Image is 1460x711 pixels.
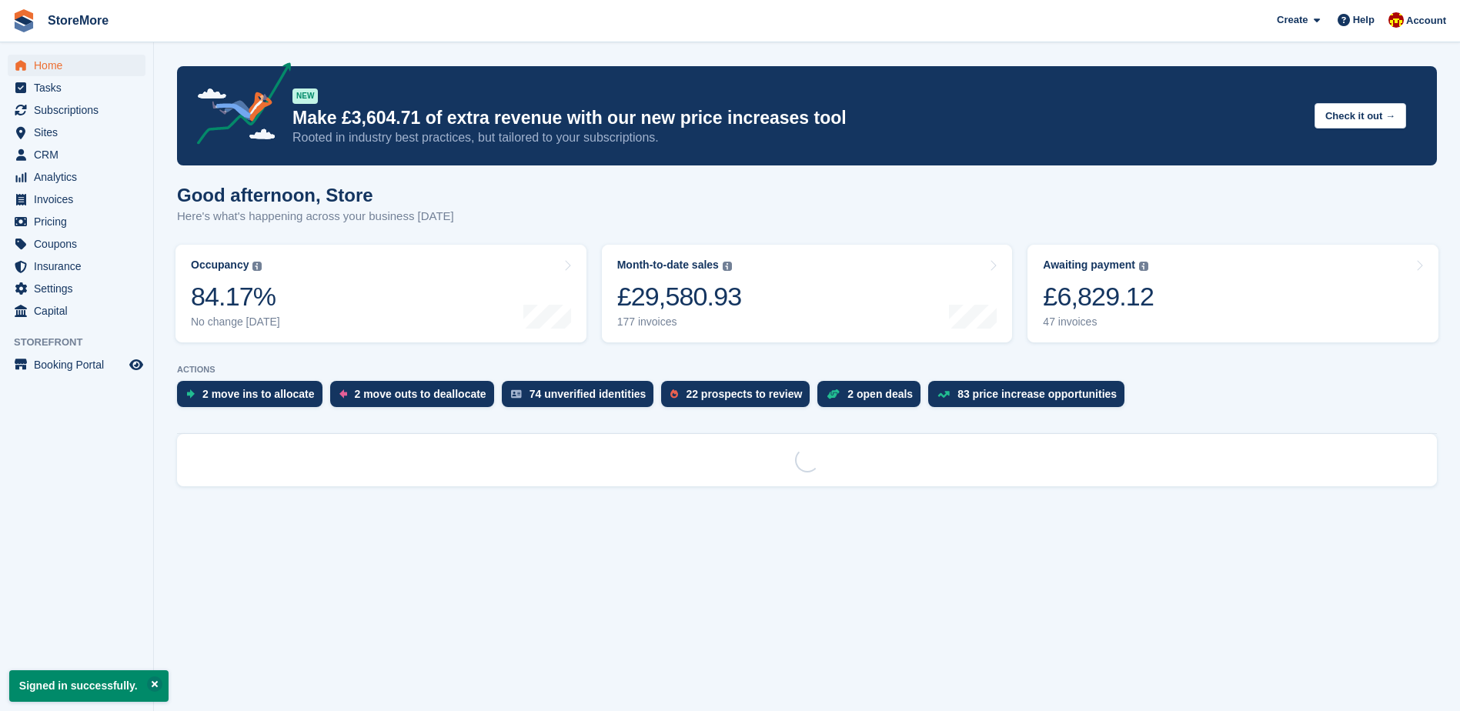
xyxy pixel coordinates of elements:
[34,189,126,210] span: Invoices
[8,300,145,322] a: menu
[1315,103,1406,129] button: Check it out →
[177,208,454,225] p: Here's what's happening across your business [DATE]
[292,107,1302,129] p: Make £3,604.71 of extra revenue with our new price increases tool
[8,255,145,277] a: menu
[186,389,195,399] img: move_ins_to_allocate_icon-fdf77a2bb77ea45bf5b3d319d69a93e2d87916cf1d5bf7949dd705db3b84f3ca.svg
[191,315,280,329] div: No change [DATE]
[937,391,950,398] img: price_increase_opportunities-93ffe204e8149a01c8c9dc8f82e8f89637d9d84a8eef4429ea346261dce0b2c0.svg
[530,388,646,400] div: 74 unverified identities
[355,388,486,400] div: 2 move outs to deallocate
[184,62,292,150] img: price-adjustments-announcement-icon-8257ccfd72463d97f412b2fc003d46551f7dbcb40ab6d574587a9cd5c0d94...
[617,259,719,272] div: Month-to-date sales
[847,388,913,400] div: 2 open deals
[1406,13,1446,28] span: Account
[339,389,347,399] img: move_outs_to_deallocate_icon-f764333ba52eb49d3ac5e1228854f67142a1ed5810a6f6cc68b1a99e826820c5.svg
[177,381,330,415] a: 2 move ins to allocate
[957,388,1117,400] div: 83 price increase opportunities
[202,388,315,400] div: 2 move ins to allocate
[34,300,126,322] span: Capital
[34,211,126,232] span: Pricing
[8,189,145,210] a: menu
[42,8,115,33] a: StoreMore
[12,9,35,32] img: stora-icon-8386f47178a22dfd0bd8f6a31ec36ba5ce8667c1dd55bd0f319d3a0aa187defe.svg
[8,122,145,143] a: menu
[34,99,126,121] span: Subscriptions
[8,55,145,76] a: menu
[34,354,126,376] span: Booking Portal
[1027,245,1438,342] a: Awaiting payment £6,829.12 47 invoices
[175,245,586,342] a: Occupancy 84.17% No change [DATE]
[1043,281,1154,312] div: £6,829.12
[686,388,802,400] div: 22 prospects to review
[14,335,153,350] span: Storefront
[34,77,126,98] span: Tasks
[827,389,840,399] img: deal-1b604bf984904fb50ccaf53a9ad4b4a5d6e5aea283cecdc64d6e3604feb123c2.svg
[8,77,145,98] a: menu
[617,281,742,312] div: £29,580.93
[928,381,1132,415] a: 83 price increase opportunities
[670,389,678,399] img: prospect-51fa495bee0391a8d652442698ab0144808aea92771e9ea1ae160a38d050c398.svg
[502,381,662,415] a: 74 unverified identities
[1139,262,1148,271] img: icon-info-grey-7440780725fd019a000dd9b08b2336e03edf1995a4989e88bcd33f0948082b44.svg
[661,381,817,415] a: 22 prospects to review
[292,88,318,104] div: NEW
[1388,12,1404,28] img: Store More Team
[617,315,742,329] div: 177 invoices
[8,233,145,255] a: menu
[8,99,145,121] a: menu
[511,389,522,399] img: verify_identity-adf6edd0f0f0b5bbfe63781bf79b02c33cf7c696d77639b501bdc392416b5a36.svg
[191,259,249,272] div: Occupancy
[330,381,502,415] a: 2 move outs to deallocate
[292,129,1302,146] p: Rooted in industry best practices, but tailored to your subscriptions.
[817,381,928,415] a: 2 open deals
[127,355,145,374] a: Preview store
[1353,12,1375,28] span: Help
[34,278,126,299] span: Settings
[252,262,262,271] img: icon-info-grey-7440780725fd019a000dd9b08b2336e03edf1995a4989e88bcd33f0948082b44.svg
[1043,259,1135,272] div: Awaiting payment
[1043,315,1154,329] div: 47 invoices
[723,262,732,271] img: icon-info-grey-7440780725fd019a000dd9b08b2336e03edf1995a4989e88bcd33f0948082b44.svg
[9,670,169,702] p: Signed in successfully.
[1277,12,1308,28] span: Create
[34,233,126,255] span: Coupons
[602,245,1013,342] a: Month-to-date sales £29,580.93 177 invoices
[8,166,145,188] a: menu
[177,365,1437,375] p: ACTIONS
[34,122,126,143] span: Sites
[34,255,126,277] span: Insurance
[34,55,126,76] span: Home
[177,185,454,205] h1: Good afternoon, Store
[34,144,126,165] span: CRM
[34,166,126,188] span: Analytics
[8,354,145,376] a: menu
[8,278,145,299] a: menu
[8,211,145,232] a: menu
[191,281,280,312] div: 84.17%
[8,144,145,165] a: menu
